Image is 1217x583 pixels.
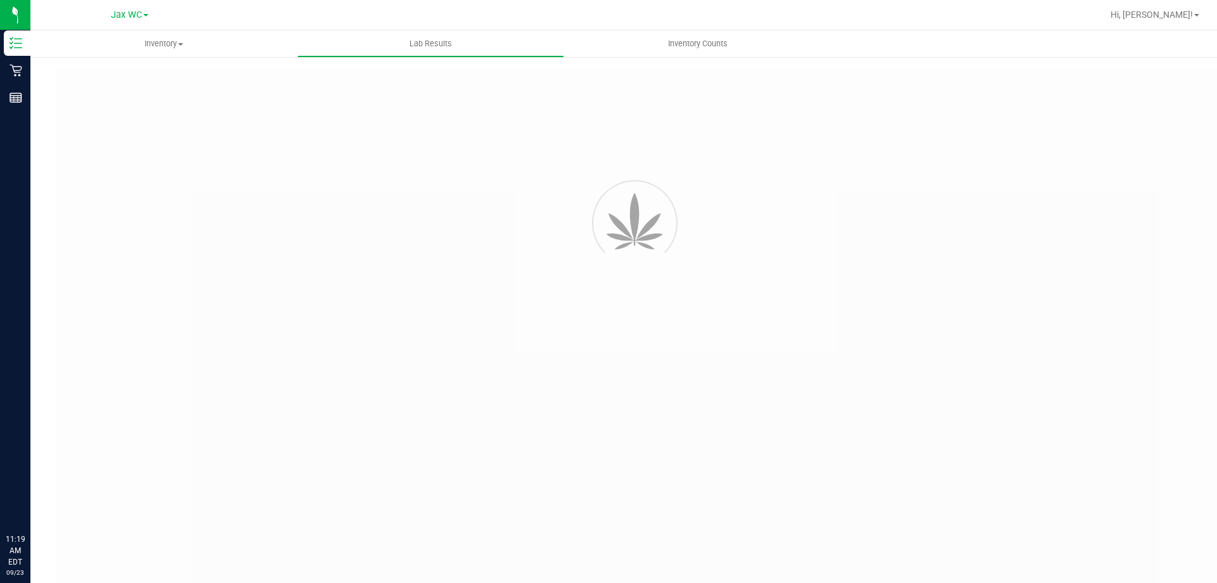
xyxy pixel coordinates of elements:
[111,10,142,20] span: Jax WC
[6,568,25,577] p: 09/23
[651,38,745,49] span: Inventory Counts
[1111,10,1193,20] span: Hi, [PERSON_NAME]!
[297,30,564,57] a: Lab Results
[30,30,297,57] a: Inventory
[10,91,22,104] inline-svg: Reports
[6,534,25,568] p: 11:19 AM EDT
[10,64,22,77] inline-svg: Retail
[10,37,22,49] inline-svg: Inventory
[30,38,297,49] span: Inventory
[564,30,831,57] a: Inventory Counts
[392,38,469,49] span: Lab Results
